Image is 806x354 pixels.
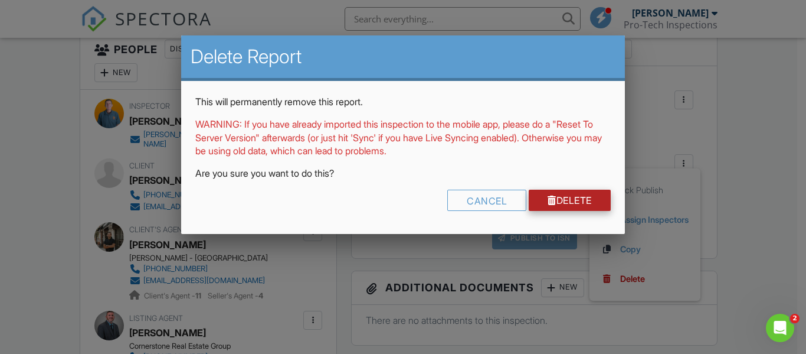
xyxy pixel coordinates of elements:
[766,314,794,342] iframe: Intercom live chat
[195,95,610,108] p: This will permanently remove this report.
[529,190,611,211] a: Delete
[195,167,610,180] p: Are you sure you want to do this?
[195,118,610,157] p: WARNING: If you have already imported this inspection to the mobile app, please do a "Reset To Se...
[191,45,615,69] h2: Delete Report
[790,314,800,323] span: 2
[447,190,526,211] div: Cancel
